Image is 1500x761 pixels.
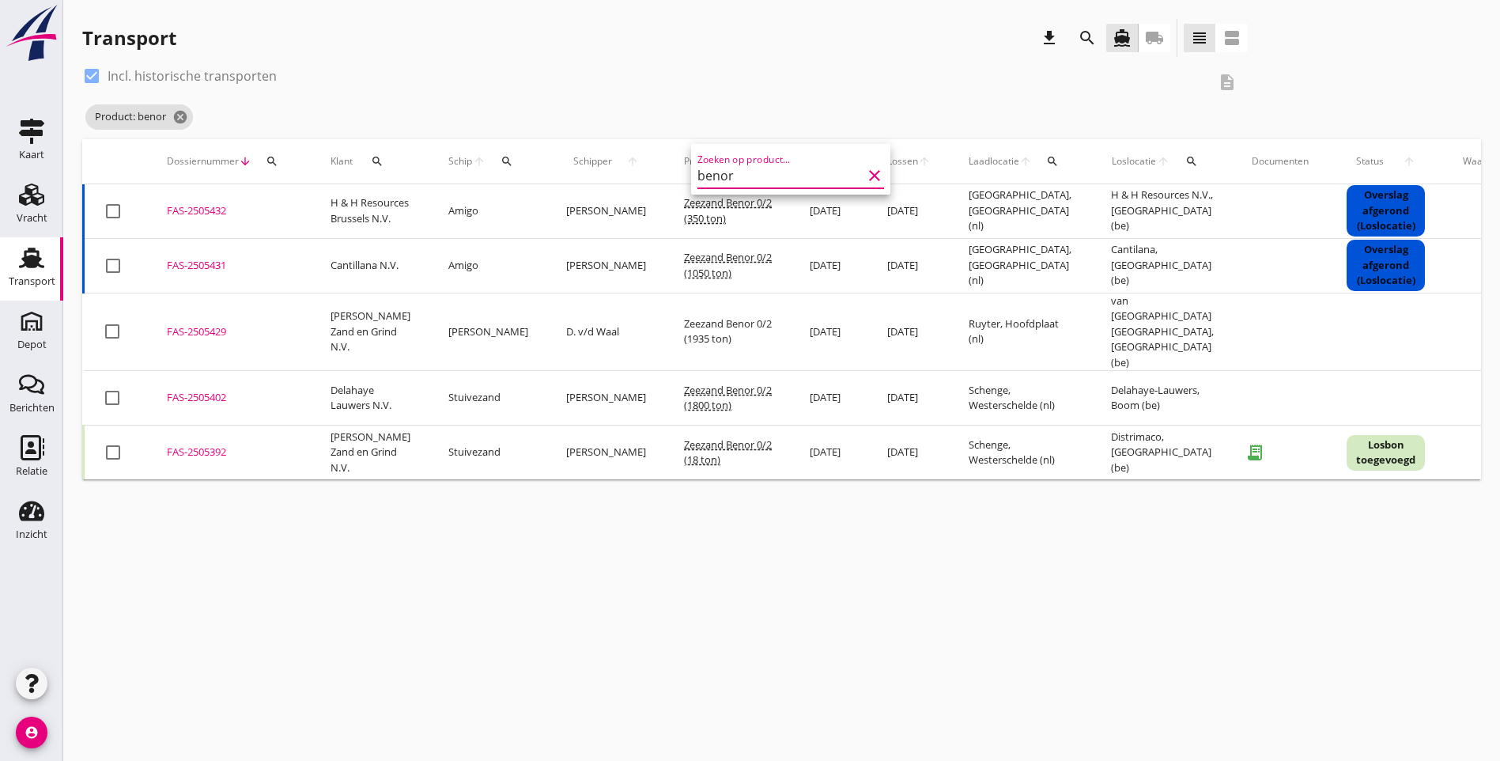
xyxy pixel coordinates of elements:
i: arrow_upward [1393,155,1425,168]
i: arrow_upward [918,155,931,168]
td: Delahaye-Lauwers, Boom (be) [1092,371,1233,426]
i: local_shipping [1145,28,1164,47]
div: Klant [331,142,410,180]
td: [DATE] [868,371,950,426]
td: Schenge, Westerschelde (nl) [950,426,1092,480]
td: [PERSON_NAME] [547,184,665,239]
i: search [1046,155,1059,168]
span: Schipper [566,154,619,168]
i: arrow_downward [239,155,251,168]
td: [GEOGRAPHIC_DATA], [GEOGRAPHIC_DATA] (nl) [950,238,1092,293]
label: Incl. historische transporten [108,68,277,84]
td: Stuivezand [429,371,547,426]
div: Transport [9,276,55,286]
i: search [371,155,384,168]
td: [DATE] [791,238,868,293]
td: Cantilana, [GEOGRAPHIC_DATA] (be) [1092,238,1233,293]
span: Zeezand Benor 0/2 (350 ton) [684,195,772,225]
div: Inzicht [16,529,47,540]
span: Zeezand Benor 0/2 (1800 ton) [684,383,772,413]
td: Ruyter, Hoofdplaat (nl) [950,293,1092,371]
td: [PERSON_NAME] Zand en Grind N.V. [312,426,429,480]
i: cancel [172,109,188,125]
td: Zeezand Benor 0/2 (1935 ton) [665,293,791,371]
div: Kaart [19,150,44,160]
span: Zeezand Benor 0/2 (1050 ton) [684,250,772,280]
td: [PERSON_NAME] Zand en Grind N.V. [312,293,429,371]
i: clear [865,166,884,185]
div: Depot [17,339,47,350]
span: Schip [448,154,473,168]
td: [PERSON_NAME] [547,371,665,426]
td: [GEOGRAPHIC_DATA], [GEOGRAPHIC_DATA] (nl) [950,184,1092,239]
input: Zoeken op product... [697,163,862,188]
img: logo-small.a267ee39.svg [3,4,60,62]
span: Zeezand Benor 0/2 (18 ton) [684,437,772,468]
div: Relatie [16,466,47,476]
i: arrow_upward [619,155,646,168]
span: Loslocatie [1111,154,1157,168]
i: arrow_upward [473,155,486,168]
td: van [GEOGRAPHIC_DATA] [GEOGRAPHIC_DATA], [GEOGRAPHIC_DATA] (be) [1092,293,1233,371]
td: [PERSON_NAME] [547,238,665,293]
span: Laadlocatie [969,154,1019,168]
div: Transport [82,25,176,51]
td: Distrimaco, [GEOGRAPHIC_DATA] (be) [1092,426,1233,480]
td: [DATE] [791,293,868,371]
td: Delahaye Lauwers N.V. [312,371,429,426]
div: Losbon toegevoegd [1347,435,1425,471]
td: [DATE] [868,184,950,239]
i: view_headline [1190,28,1209,47]
i: receipt_long [1239,437,1271,468]
div: FAS-2505429 [167,324,293,340]
div: Overslag afgerond (Loslocatie) [1347,240,1425,291]
span: Status [1347,154,1393,168]
i: arrow_upward [1019,155,1032,168]
td: Schenge, Westerschelde (nl) [950,371,1092,426]
td: [DATE] [868,238,950,293]
i: search [1185,155,1198,168]
td: Stuivezand [429,426,547,480]
td: H & H Resources Brussels N.V. [312,184,429,239]
td: [DATE] [791,426,868,480]
td: H & H Resources N.V., [GEOGRAPHIC_DATA] (be) [1092,184,1233,239]
td: D. v/d Waal [547,293,665,371]
td: [DATE] [868,426,950,480]
i: arrow_upward [1157,155,1171,168]
td: Amigo [429,184,547,239]
div: FAS-2505432 [167,203,293,219]
td: [PERSON_NAME] [547,426,665,480]
i: search [266,155,278,168]
div: FAS-2505402 [167,390,293,406]
span: Product: benor [85,104,193,130]
td: [DATE] [868,293,950,371]
i: search [501,155,513,168]
span: Dossiernummer [167,154,239,168]
td: Cantillana N.V. [312,238,429,293]
i: account_circle [16,717,47,748]
div: Berichten [9,403,55,413]
div: Documenten [1252,154,1309,168]
td: [DATE] [791,184,868,239]
i: search [1078,28,1097,47]
td: [PERSON_NAME] [429,293,547,371]
i: download [1040,28,1059,47]
i: directions_boat [1113,28,1132,47]
i: view_agenda [1222,28,1241,47]
div: FAS-2505431 [167,258,293,274]
div: Overslag afgerond (Loslocatie) [1347,185,1425,237]
td: [DATE] [791,371,868,426]
td: Amigo [429,238,547,293]
span: Lossen [887,154,918,168]
span: Product [684,154,718,168]
div: Vracht [17,213,47,223]
div: FAS-2505392 [167,445,293,460]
